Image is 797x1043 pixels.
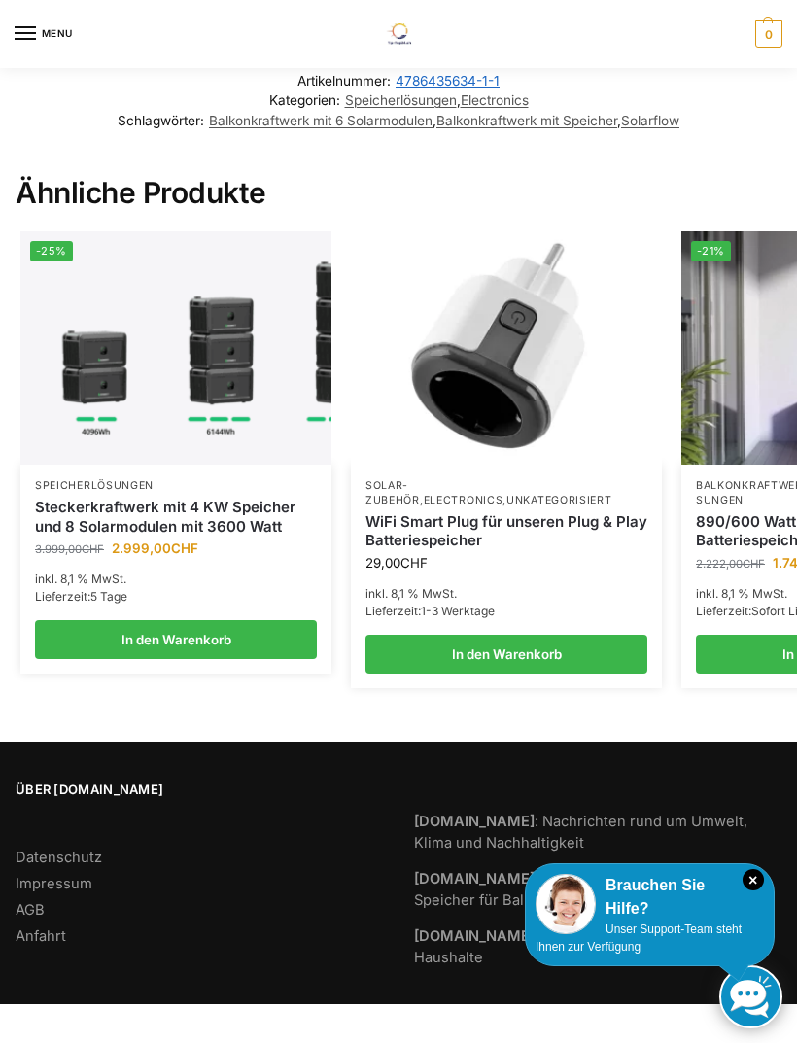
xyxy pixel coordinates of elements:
[15,19,73,49] button: Menu
[414,870,535,887] strong: [DOMAIN_NAME]
[351,231,662,465] img: WiFi Smart Plug für unseren Plug & Play Batteriespeicher
[365,635,647,674] a: In den Warenkorb legen: „WiFi Smart Plug für unseren Plug & Play Batteriespeicher“
[16,875,92,892] a: Impressum
[621,113,679,128] a: Solarflow
[8,71,789,90] span: Artikelnummer:
[16,849,102,866] a: Datenschutz
[400,555,428,571] span: CHF
[20,231,331,465] a: -25%Steckerkraftwerk mit 4 KW Speicher und 8 Solarmodulen mit 3600 Watt
[209,113,433,128] a: Balkonkraftwerk mit 6 Solarmodulen
[424,494,503,506] a: Electronics
[414,870,721,909] a: [DOMAIN_NAME]: Photovoltaik mit und ohne Speicher für Balkon und Terrasse
[35,571,317,588] p: inkl. 8,1 % MwSt.
[365,512,647,550] a: WiFi Smart Plug für unseren Plug & Play Batteriespeicher
[375,23,421,45] img: Solaranlagen, Speicheranlagen und Energiesparprodukte
[365,604,495,618] span: Lieferzeit:
[755,20,782,48] span: 0
[35,542,104,556] bdi: 3.999,00
[35,620,317,659] a: In den Warenkorb legen: „Steckerkraftwerk mit 4 KW Speicher und 8 Solarmodulen mit 3600 Watt“
[536,874,596,934] img: Customer service
[414,813,535,830] strong: [DOMAIN_NAME]
[112,540,198,556] bdi: 2.999,00
[414,813,747,852] a: [DOMAIN_NAME]: Nachrichten rund um Umwelt, Klima und Nachhaltigkeit
[90,589,127,604] span: 5 Tage
[171,540,198,556] span: CHF
[414,927,771,966] a: [DOMAIN_NAME]: Nachhaltige Technik für moderne Haushalte
[35,498,317,536] a: Steckerkraftwerk mit 4 KW Speicher und 8 Solarmodulen mit 3600 Watt
[345,92,457,108] a: Speicherlösungen
[743,557,765,571] span: CHF
[8,90,789,110] span: Kategorien: ,
[696,557,765,571] bdi: 2.222,00
[82,542,104,556] span: CHF
[536,922,742,954] span: Unser Support-Team steht Ihnen zur Verfügung
[750,20,782,48] nav: Cart contents
[365,585,647,603] p: inkl. 8,1 % MwSt.
[8,111,789,130] span: Schlagwörter: , ,
[365,479,647,508] p: , ,
[16,927,66,945] a: Anfahrt
[16,781,383,800] span: Über [DOMAIN_NAME]
[461,92,529,108] a: Electronics
[365,555,428,571] bdi: 29,00
[396,73,500,88] a: 4786435634-1-1
[35,589,127,604] span: Lieferzeit:
[421,604,495,618] span: 1-3 Werktage
[35,479,154,492] a: Speicherlösungen
[16,901,45,919] a: AGB
[750,20,782,48] a: 0
[20,231,331,465] img: Steckerkraftwerk mit 4 KW Speicher und 8 Solarmodulen mit 3600 Watt
[436,113,617,128] a: Balkonkraftwerk mit Speicher
[506,494,612,506] a: Unkategorisiert
[536,874,764,921] div: Brauchen Sie Hilfe?
[365,479,420,506] a: Solar-Zubehör
[16,175,781,212] h2: Ähnliche Produkte
[414,927,535,945] strong: [DOMAIN_NAME]
[743,869,764,890] i: Schließen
